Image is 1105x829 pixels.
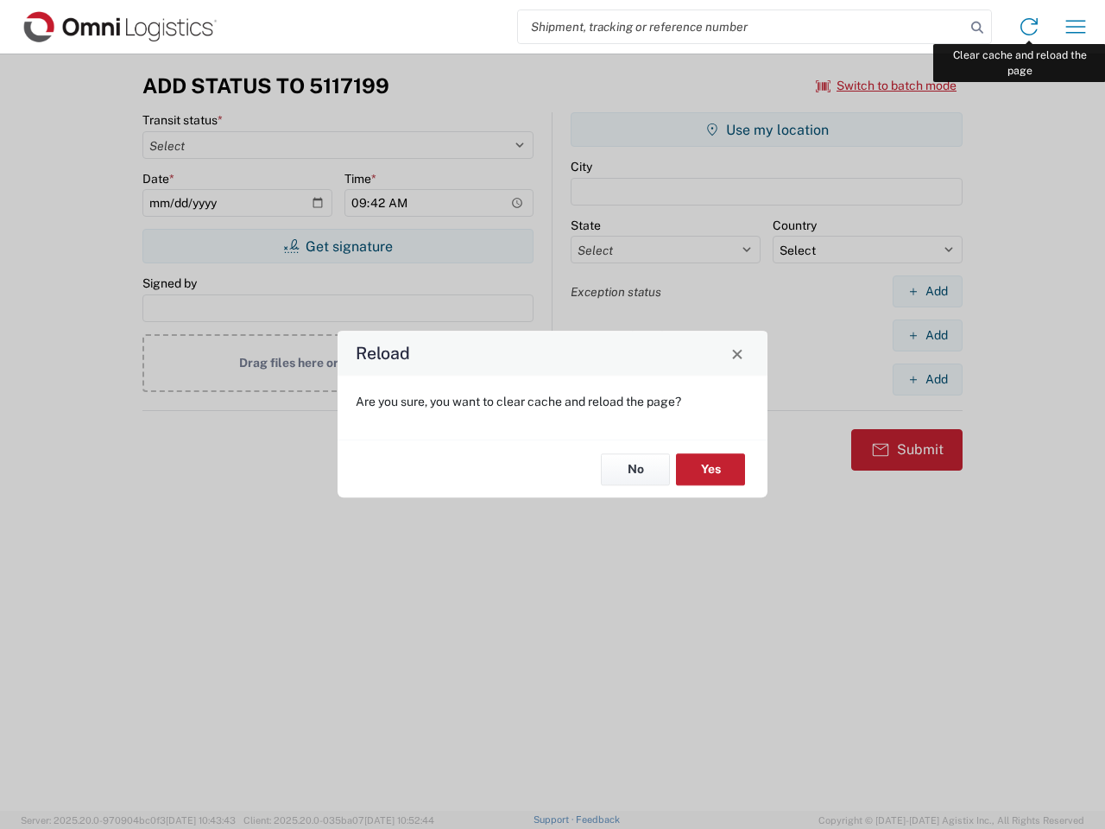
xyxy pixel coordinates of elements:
p: Are you sure, you want to clear cache and reload the page? [356,394,749,409]
h4: Reload [356,341,410,366]
button: Close [725,341,749,365]
input: Shipment, tracking or reference number [518,10,965,43]
button: No [601,453,670,485]
button: Yes [676,453,745,485]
